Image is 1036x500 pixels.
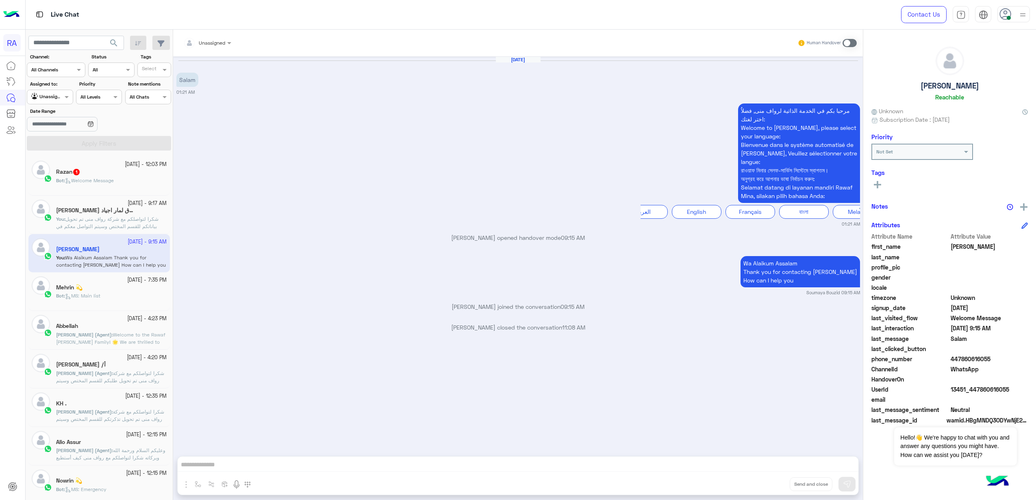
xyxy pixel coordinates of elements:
div: RA [3,34,21,52]
span: [PERSON_NAME] (Agent) [56,409,112,415]
small: [DATE] - 4:20 PM [127,354,167,362]
h5: مبارك مبيعات فنَدق لمار اجياد [56,207,133,214]
b: : [56,370,113,376]
small: [DATE] - 12:03 PM [125,161,167,168]
span: profile_pic [871,263,949,272]
img: defaultAdmin.png [32,431,50,449]
span: Unknown [951,293,1028,302]
h5: Nowrin 💫 [56,477,82,484]
div: العربية [618,205,668,218]
span: gender [871,273,949,282]
img: defaultAdmin.png [32,315,50,333]
span: Subscription Date : [DATE] [880,115,950,124]
h5: Mehrin 💫 [56,284,83,291]
span: [PERSON_NAME] (Agent) [56,447,112,453]
b: : [56,293,65,299]
p: [PERSON_NAME] joined the conversation [176,302,860,311]
h5: KH . [56,400,67,407]
b: : [56,332,113,338]
div: বাংলা [779,205,829,218]
img: WhatsApp [44,483,52,491]
span: last_visited_flow [871,314,949,322]
label: Status [91,53,133,60]
span: timezone [871,293,949,302]
small: [DATE] - 4:23 PM [127,315,167,323]
span: ChannelId [871,365,949,373]
button: Send and close [790,477,832,491]
h6: Tags [871,169,1028,176]
span: signup_date [871,304,949,312]
span: Bot [56,486,64,492]
small: [DATE] - 12:35 PM [125,392,167,400]
img: defaultAdmin.png [32,354,50,372]
span: You [56,216,64,222]
span: Attribute Name [871,232,949,241]
img: WhatsApp [44,445,52,453]
label: Date Range [30,108,121,115]
h5: [PERSON_NAME] [921,81,979,91]
img: tab [35,9,45,19]
span: MS: Emergency [65,486,106,492]
div: English [672,205,721,218]
img: defaultAdmin.png [32,392,50,411]
img: defaultAdmin.png [32,161,50,179]
span: 1 [73,169,80,175]
span: 11:08 AM [562,324,585,331]
span: last_message [871,334,949,343]
h5: Abbellah [56,323,78,330]
small: 01:21 AM [176,89,195,95]
span: 2025-09-24T06:15:51.696Z [951,324,1028,332]
div: Select [141,65,156,74]
img: tab [956,10,966,19]
h6: Attributes [871,221,900,228]
button: search [104,36,124,53]
span: 0 [951,405,1028,414]
p: 24/9/2025, 9:15 AM [741,256,860,287]
span: 13451_447860616055 [951,385,1028,394]
img: WhatsApp [44,175,52,183]
p: [PERSON_NAME] opened handover mode [176,233,860,242]
span: 2025-09-23T22:22:02.534Z [951,304,1028,312]
button: Apply Filters [27,136,171,151]
img: defaultAdmin.png [936,47,964,75]
img: defaultAdmin.png [32,276,50,295]
p: 24/9/2025, 1:21 AM [738,103,860,203]
label: Note mentions [128,80,170,88]
span: locale [871,283,949,292]
img: WhatsApp [44,406,52,414]
h6: Reachable [935,93,964,101]
img: WhatsApp [44,368,52,376]
span: null [951,283,1028,292]
h6: Priority [871,133,893,140]
span: last_message_sentiment [871,405,949,414]
p: 24/9/2025, 1:21 AM [176,73,198,87]
img: Logo [3,6,20,23]
span: Hello!👋 We're happy to chat with you and answer any questions you might have. How can we assist y... [894,427,1016,466]
b: Not Set [876,149,893,155]
small: Soumaya Bouzid 09:15 AM [806,289,860,296]
span: Salman [951,242,1028,251]
b: : [56,409,113,415]
small: [DATE] - 12:15 PM [126,431,167,439]
span: null [951,375,1028,384]
span: MS: Main list [65,293,100,299]
div: Français [725,205,775,218]
small: 01:21 AM [842,221,860,227]
span: first_name [871,242,949,251]
img: WhatsApp [44,290,52,298]
p: Live Chat [51,9,79,20]
span: Salam [951,334,1028,343]
div: Melayu [833,205,882,218]
a: Contact Us [901,6,947,23]
span: phone_number [871,355,949,363]
span: Unknown [871,107,903,115]
img: WhatsApp [44,213,52,222]
h6: Notes [871,203,888,210]
span: وعليكم السلام ورحمة الله وبركاته شكرا لتواصلكم مع رواف منى كيف أستطيع مساعدتكم؟ [56,447,165,468]
b: : [56,216,65,222]
span: HandoverOn [871,375,949,384]
span: Attribute Value [951,232,1028,241]
img: defaultAdmin.png [32,470,50,488]
span: last_interaction [871,324,949,332]
h5: Allo Assur [56,439,81,446]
